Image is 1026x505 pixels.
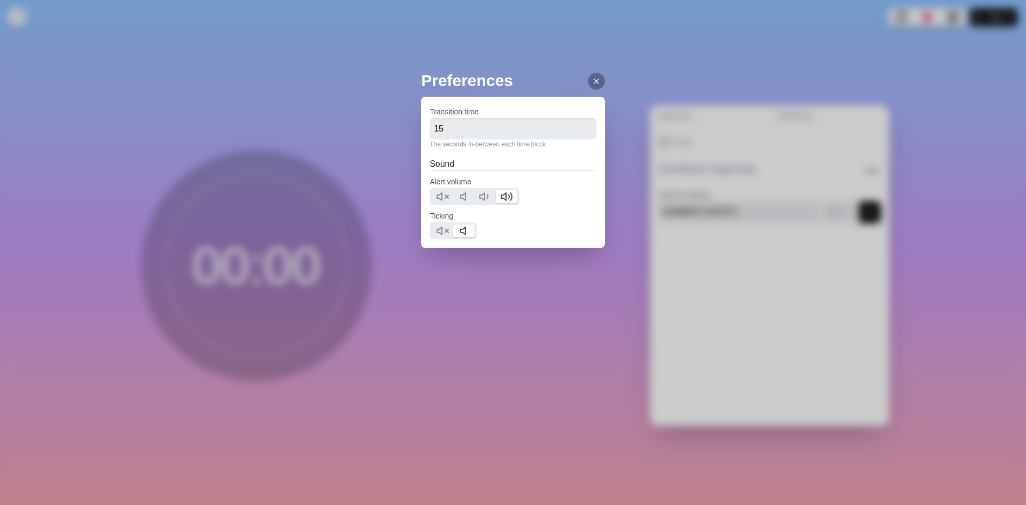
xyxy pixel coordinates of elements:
p: The seconds in-between each time block [430,139,596,149]
label: Ticking [430,212,453,220]
h2: Preferences [421,68,605,92]
label: Transition time [430,107,478,116]
label: Alert volume [430,177,471,186]
h2: Sound [430,158,596,170]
